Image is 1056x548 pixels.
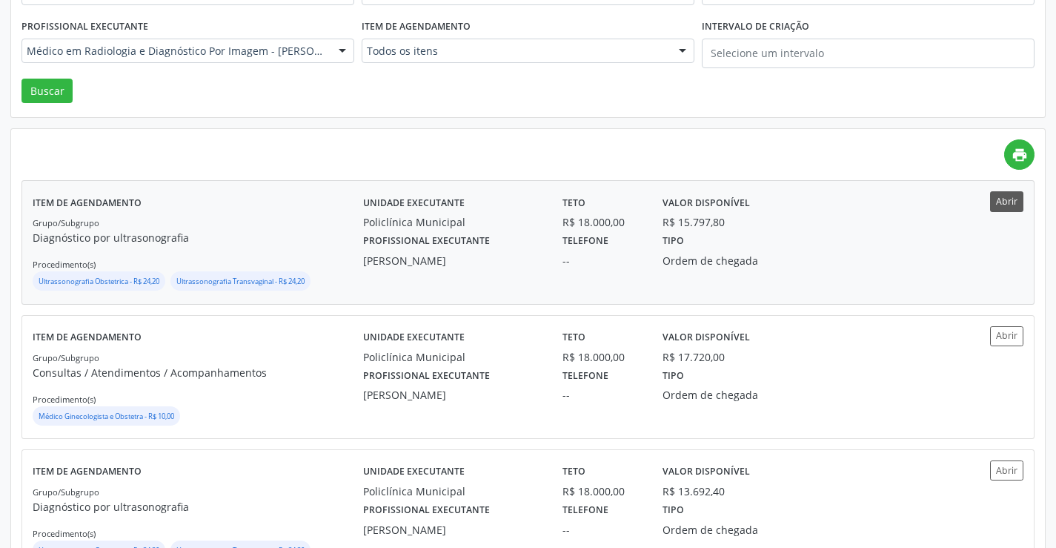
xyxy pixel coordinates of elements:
[663,522,791,538] div: Ordem de chegada
[33,486,99,498] small: Grupo/Subgrupo
[362,16,471,39] label: Item de agendamento
[990,460,1023,481] button: Abrir
[363,253,542,268] div: [PERSON_NAME]
[363,230,490,253] label: Profissional executante
[363,499,490,522] label: Profissional executante
[562,326,585,349] label: Teto
[33,499,363,515] p: Diagnóstico por ultrasonografia
[663,253,791,268] div: Ordem de chegada
[21,16,148,39] label: Profissional executante
[562,365,608,388] label: Telefone
[33,230,363,245] p: Diagnóstico por ultrasonografia
[39,412,174,421] small: Médico Ginecologista e Obstetra - R$ 10,00
[39,277,159,286] small: Ultrassonografia Obstetrica - R$ 24,20
[33,365,363,380] p: Consultas / Atendimentos / Acompanhamentos
[363,365,490,388] label: Profissional executante
[663,365,684,388] label: Tipo
[562,499,608,522] label: Telefone
[562,483,642,499] div: R$ 18.000,00
[562,522,642,538] div: --
[363,191,465,214] label: Unidade executante
[663,387,791,403] div: Ordem de chegada
[562,253,642,268] div: --
[663,460,750,483] label: Valor disponível
[663,191,750,214] label: Valor disponível
[663,230,684,253] label: Tipo
[176,277,305,286] small: Ultrassonografia Transvaginal - R$ 24,20
[363,522,542,538] div: [PERSON_NAME]
[562,230,608,253] label: Telefone
[33,352,99,363] small: Grupo/Subgrupo
[33,394,96,405] small: Procedimento(s)
[702,16,809,39] label: Intervalo de criação
[21,79,73,104] button: Buscar
[363,483,542,499] div: Policlínica Municipal
[363,460,465,483] label: Unidade executante
[663,214,725,230] div: R$ 15.797,80
[562,349,642,365] div: R$ 18.000,00
[33,528,96,539] small: Procedimento(s)
[363,326,465,349] label: Unidade executante
[363,214,542,230] div: Policlínica Municipal
[663,483,725,499] div: R$ 13.692,40
[562,387,642,403] div: --
[33,259,96,270] small: Procedimento(s)
[33,326,142,349] label: Item de agendamento
[562,191,585,214] label: Teto
[990,191,1023,211] button: Abrir
[663,326,750,349] label: Valor disponível
[663,349,725,365] div: R$ 17.720,00
[990,326,1023,346] button: Abrir
[1012,147,1028,163] i: print
[33,217,99,228] small: Grupo/Subgrupo
[702,39,1035,68] input: Selecione um intervalo
[1004,139,1035,170] a: print
[562,214,642,230] div: R$ 18.000,00
[363,349,542,365] div: Policlínica Municipal
[363,387,542,403] div: [PERSON_NAME]
[663,499,684,522] label: Tipo
[33,460,142,483] label: Item de agendamento
[367,44,664,59] span: Todos os itens
[562,460,585,483] label: Teto
[27,44,324,59] span: Médico em Radiologia e Diagnóstico Por Imagem - [PERSON_NAME]
[33,191,142,214] label: Item de agendamento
